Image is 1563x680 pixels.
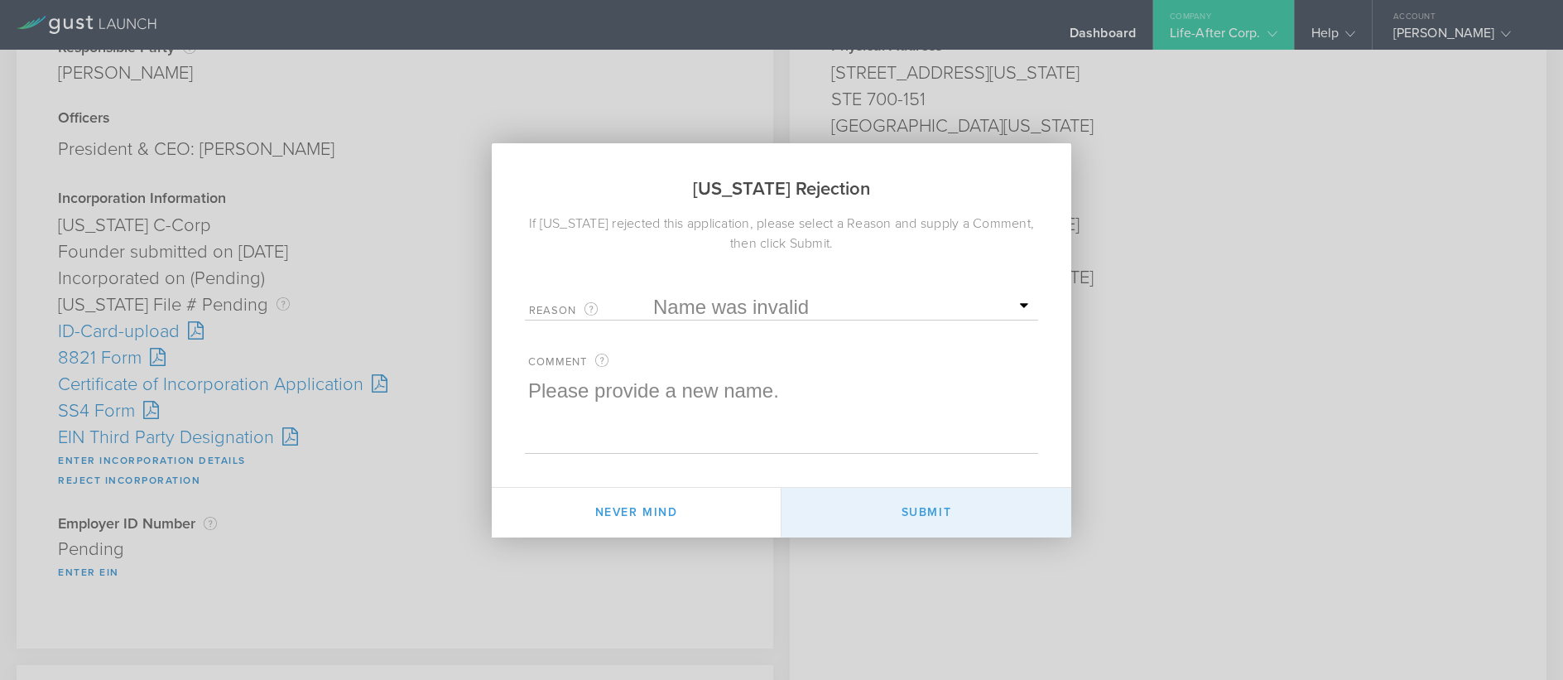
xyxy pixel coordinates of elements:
[492,143,1071,214] h2: [US_STATE] Rejection
[528,352,652,371] label: Comment
[529,301,653,320] label: Reason
[492,488,781,538] button: Never mind
[781,488,1071,538] button: Submit
[492,214,1071,253] div: If [US_STATE] rejected this application, please select a Reason and supply a Comment, then click ...
[1480,600,1563,680] iframe: Chat Widget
